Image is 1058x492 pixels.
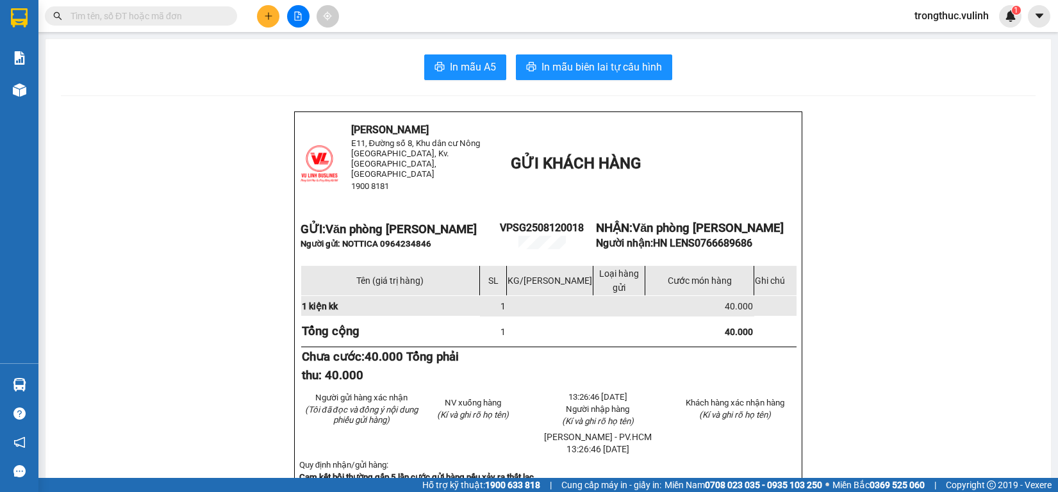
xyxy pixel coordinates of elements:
img: icon-new-feature [1005,10,1016,22]
span: copyright [987,480,996,489]
span: VPSG2508120018 [500,222,584,234]
span: [PERSON_NAME] [351,124,429,136]
span: 1900 8181 [351,181,389,191]
img: logo [301,145,338,183]
img: solution-icon [13,51,26,65]
span: E11, Đường số 8, Khu dân cư Nông [GEOGRAPHIC_DATA], Kv.[GEOGRAPHIC_DATA], [GEOGRAPHIC_DATA] [351,138,481,179]
button: caret-down [1028,5,1050,28]
span: 1 [500,327,506,337]
span: printer [434,61,445,74]
span: (Kí và ghi rõ họ tên) [562,416,634,426]
button: printerIn mẫu A5 [424,54,506,80]
input: Tìm tên, số ĐT hoặc mã đơn [70,9,222,23]
span: Hỗ trợ kỹ thuật: [422,478,540,492]
span: Miền Nam [665,478,822,492]
span: GỬI KHÁCH HÀNG [511,154,641,172]
img: warehouse-icon [13,378,26,391]
td: Loại hàng gửi [593,266,645,296]
span: [PERSON_NAME] - PV.HCM [544,432,652,442]
td: KG/[PERSON_NAME] [506,266,593,296]
span: ⚪️ [825,482,829,488]
strong: Chưa cước: [302,350,459,382]
span: 40.000 Tổng phải thu: 40.000 [302,350,459,382]
span: plus [264,12,273,20]
span: 1 [500,301,506,311]
span: search [53,12,62,20]
span: Quy định nhận/gửi hàng: [299,460,388,470]
strong: Người nhận: [596,237,752,249]
td: Cước món hàng [645,266,754,296]
span: | [934,478,936,492]
img: logo-vxr [11,8,28,28]
span: In mẫu A5 [450,59,496,75]
span: Người nhập hàng [566,404,629,414]
button: printerIn mẫu biên lai tự cấu hình [516,54,672,80]
span: 40.000 [725,327,753,337]
span: 1 kiện kk [302,301,338,311]
span: printer [526,61,536,74]
span: | [550,478,552,492]
span: question-circle [13,407,26,420]
span: notification [13,436,26,448]
span: caret-down [1034,10,1045,22]
strong: Cam kết bồi thường gấp 5 lần cước gửi hàng nếu xảy ra thất lạc [299,472,534,482]
strong: NHẬN: [596,221,784,235]
em: (Tôi đã đọc và đồng ý nội dung phiếu gửi hàng) [305,405,418,425]
button: file-add [287,5,310,28]
td: SL [480,266,507,296]
strong: Tổng cộng [302,324,360,338]
span: Khách hàng xác nhận hàng [686,398,784,407]
strong: GỬI: [301,222,477,236]
img: warehouse-icon [13,83,26,97]
span: Cung cấp máy in - giấy in: [561,478,661,492]
span: 0766689686 [695,237,752,249]
span: 1 [1014,6,1018,15]
span: Người gửi: NOTTICA 0964234846 [301,239,431,249]
span: (Kí và ghi rõ họ tên) [699,410,771,420]
span: 40.000 [725,301,753,311]
span: Người gửi hàng xác nhận [315,393,408,402]
span: file-add [293,12,302,20]
span: aim [323,12,332,20]
strong: 0708 023 035 - 0935 103 250 [705,480,822,490]
span: (Kí và ghi rõ họ tên) [437,410,509,420]
span: message [13,465,26,477]
span: 13:26:46 [DATE] [568,392,627,402]
strong: 1900 633 818 [485,480,540,490]
sup: 1 [1012,6,1021,15]
strong: 0369 525 060 [870,480,925,490]
span: HN LENS [653,237,752,249]
button: aim [317,5,339,28]
span: Văn phòng [PERSON_NAME] [632,221,784,235]
span: 13:26:46 [DATE] [566,444,629,454]
span: NV xuống hàng [445,398,501,407]
td: Ghi chú [754,266,797,296]
span: Văn phòng [PERSON_NAME] [326,222,477,236]
button: plus [257,5,279,28]
span: Miền Bắc [832,478,925,492]
td: Tên (giá trị hàng) [301,266,480,296]
span: trongthuc.vulinh [904,8,999,24]
span: In mẫu biên lai tự cấu hình [541,59,662,75]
